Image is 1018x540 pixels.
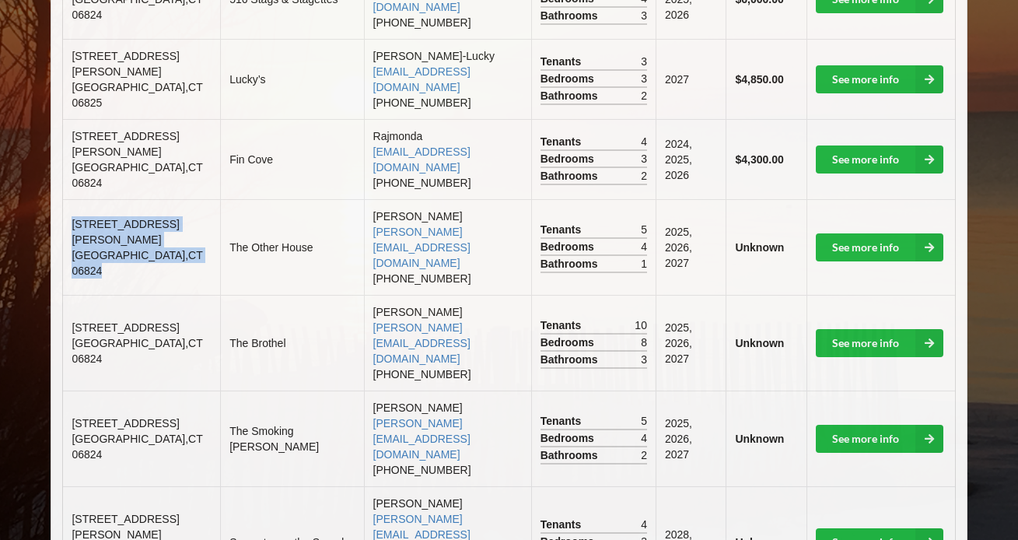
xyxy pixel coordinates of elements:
[540,256,602,272] span: Bathrooms
[735,241,784,254] b: Unknown
[373,226,471,269] a: [PERSON_NAME][EMAIL_ADDRESS][DOMAIN_NAME]
[373,146,471,174] a: [EMAIL_ADDRESS][DOMAIN_NAME]
[72,337,202,365] span: [GEOGRAPHIC_DATA] , CT 06824
[540,134,586,149] span: Tenants
[656,391,726,486] td: 2025, 2026, 2027
[540,335,598,350] span: Bedrooms
[373,65,471,93] a: [EMAIL_ADDRESS][DOMAIN_NAME]
[641,239,647,254] span: 4
[816,425,943,453] a: See more info
[72,81,202,109] span: [GEOGRAPHIC_DATA] , CT 06825
[641,335,647,350] span: 8
[656,39,726,119] td: 2027
[72,433,202,461] span: [GEOGRAPHIC_DATA] , CT 06824
[220,39,363,119] td: Lucky’s
[735,153,783,166] b: $4,300.00
[735,73,783,86] b: $4,850.00
[641,352,647,367] span: 3
[641,413,647,429] span: 5
[72,50,179,78] span: [STREET_ADDRESS][PERSON_NAME]
[540,8,602,23] span: Bathrooms
[540,317,586,333] span: Tenants
[816,146,943,174] a: See more info
[641,256,647,272] span: 1
[364,199,531,295] td: [PERSON_NAME] [PHONE_NUMBER]
[641,134,647,149] span: 4
[735,337,784,349] b: Unknown
[635,317,647,333] span: 10
[641,168,647,184] span: 2
[220,295,363,391] td: The Brothel
[540,88,602,103] span: Bathrooms
[540,413,586,429] span: Tenants
[220,199,363,295] td: The Other House
[540,54,586,69] span: Tenants
[72,321,179,334] span: [STREET_ADDRESS]
[540,71,598,86] span: Bedrooms
[364,39,531,119] td: [PERSON_NAME]-Lucky [PHONE_NUMBER]
[72,130,179,158] span: [STREET_ADDRESS][PERSON_NAME]
[364,295,531,391] td: [PERSON_NAME] [PHONE_NUMBER]
[72,417,179,430] span: [STREET_ADDRESS]
[72,161,202,189] span: [GEOGRAPHIC_DATA] , CT 06824
[641,447,647,463] span: 2
[816,329,943,357] a: See more info
[540,151,598,167] span: Bedrooms
[540,430,598,446] span: Bedrooms
[641,430,647,446] span: 4
[735,433,784,445] b: Unknown
[540,168,602,184] span: Bathrooms
[816,65,943,93] a: See more info
[540,239,598,254] span: Bedrooms
[641,54,647,69] span: 3
[72,218,179,246] span: [STREET_ADDRESS][PERSON_NAME]
[540,352,602,367] span: Bathrooms
[641,517,647,532] span: 4
[656,295,726,391] td: 2025, 2026, 2027
[364,119,531,199] td: Rajmonda [PHONE_NUMBER]
[540,517,586,532] span: Tenants
[220,119,363,199] td: Fin Cove
[72,249,202,277] span: [GEOGRAPHIC_DATA] , CT 06824
[373,417,471,461] a: [PERSON_NAME][EMAIL_ADDRESS][DOMAIN_NAME]
[373,321,471,365] a: [PERSON_NAME][EMAIL_ADDRESS][DOMAIN_NAME]
[220,391,363,486] td: The Smoking [PERSON_NAME]
[364,391,531,486] td: [PERSON_NAME] [PHONE_NUMBER]
[641,88,647,103] span: 2
[656,119,726,199] td: 2024, 2025, 2026
[656,199,726,295] td: 2025, 2026, 2027
[540,222,586,237] span: Tenants
[816,233,943,261] a: See more info
[641,8,647,23] span: 3
[641,151,647,167] span: 3
[641,71,647,86] span: 3
[540,447,602,463] span: Bathrooms
[641,222,647,237] span: 5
